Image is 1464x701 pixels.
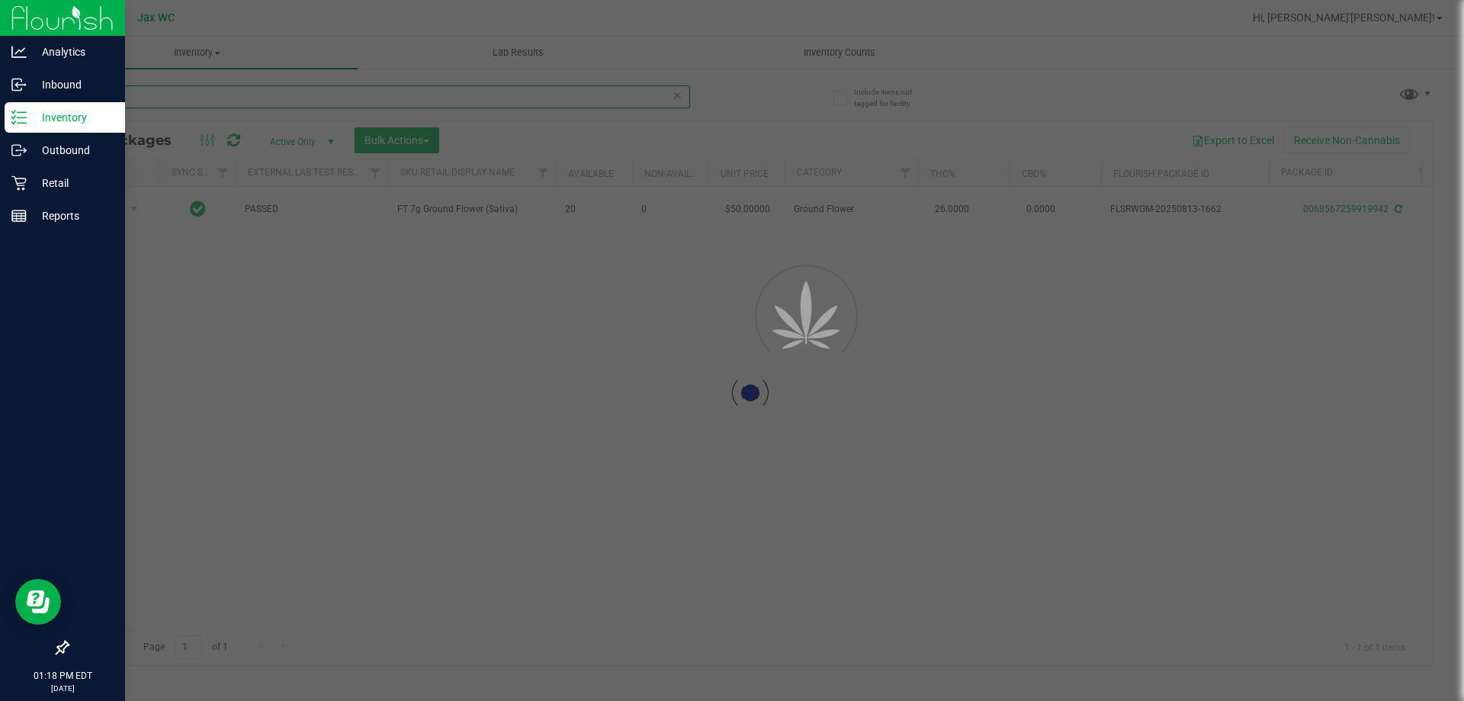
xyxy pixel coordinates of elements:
p: Outbound [27,141,118,159]
inline-svg: Reports [11,208,27,223]
iframe: Resource center [15,579,61,625]
inline-svg: Inbound [11,77,27,92]
p: Inbound [27,76,118,94]
p: Inventory [27,108,118,127]
p: Analytics [27,43,118,61]
inline-svg: Inventory [11,110,27,125]
inline-svg: Analytics [11,44,27,59]
p: [DATE] [7,683,118,694]
inline-svg: Outbound [11,143,27,158]
p: 01:18 PM EDT [7,669,118,683]
inline-svg: Retail [11,175,27,191]
p: Reports [27,207,118,225]
p: Retail [27,174,118,192]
